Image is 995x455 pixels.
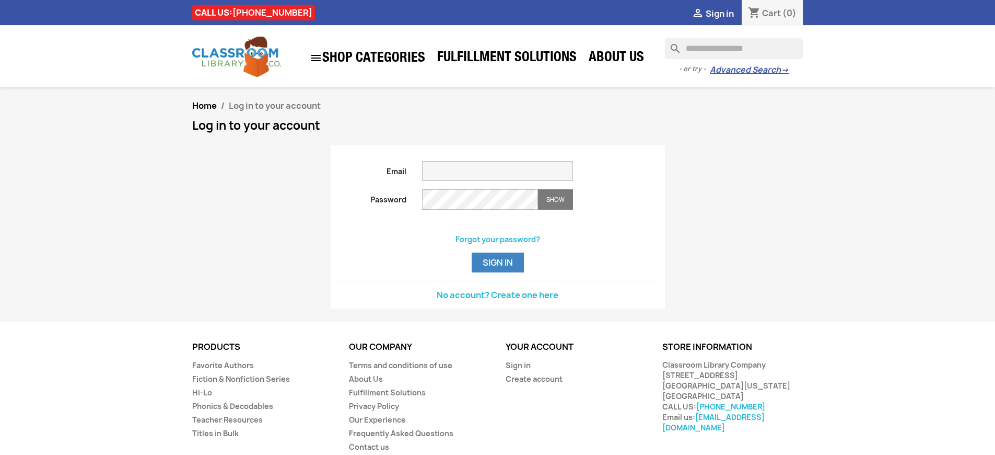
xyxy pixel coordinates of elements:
label: Email [331,161,415,177]
a: Advanced Search→ [710,65,789,75]
a: [PHONE_NUMBER] [232,7,312,18]
span: (0) [782,7,797,19]
img: Classroom Library Company [192,37,281,77]
button: Show [538,189,573,210]
a: Fiction & Nonfiction Series [192,374,290,384]
a: Forgot your password? [455,234,540,244]
a: Sign in [506,360,531,370]
a: Favorite Authors [192,360,254,370]
a: No account? Create one here [437,289,558,301]
a: Home [192,100,217,111]
a: Hi-Lo [192,388,212,397]
a:  Sign in [692,8,734,19]
label: Password [331,189,415,205]
a: Fulfillment Solutions [349,388,426,397]
i: shopping_cart [748,7,760,20]
span: Sign in [706,8,734,19]
a: About Us [583,48,649,69]
a: [PHONE_NUMBER] [696,402,765,412]
div: Classroom Library Company [STREET_ADDRESS] [GEOGRAPHIC_DATA][US_STATE] [GEOGRAPHIC_DATA] CALL US:... [662,360,803,433]
a: Our Experience [349,415,406,425]
a: Fulfillment Solutions [432,48,582,69]
i:  [692,8,704,20]
a: SHOP CATEGORIES [305,47,430,70]
a: Create account [506,374,563,384]
a: Privacy Policy [349,401,399,411]
a: Phonics & Decodables [192,401,273,411]
a: [EMAIL_ADDRESS][DOMAIN_NAME] [662,412,765,433]
a: Terms and conditions of use [349,360,452,370]
a: Titles in Bulk [192,428,239,438]
a: Contact us [349,442,389,452]
span: → [781,65,789,75]
i: search [665,38,677,51]
a: Teacher Resources [192,415,263,425]
h1: Log in to your account [192,119,803,132]
p: Our company [349,343,490,352]
a: About Us [349,374,383,384]
a: Frequently Asked Questions [349,428,453,438]
div: CALL US: [192,5,315,20]
i:  [310,52,322,64]
span: - or try - [679,64,710,74]
p: Products [192,343,333,352]
input: Password input [422,189,538,210]
span: Cart [762,7,781,19]
a: Your account [506,341,573,352]
input: Search [665,38,803,59]
span: Log in to your account [229,100,321,111]
p: Store information [662,343,803,352]
button: Sign in [472,253,524,272]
